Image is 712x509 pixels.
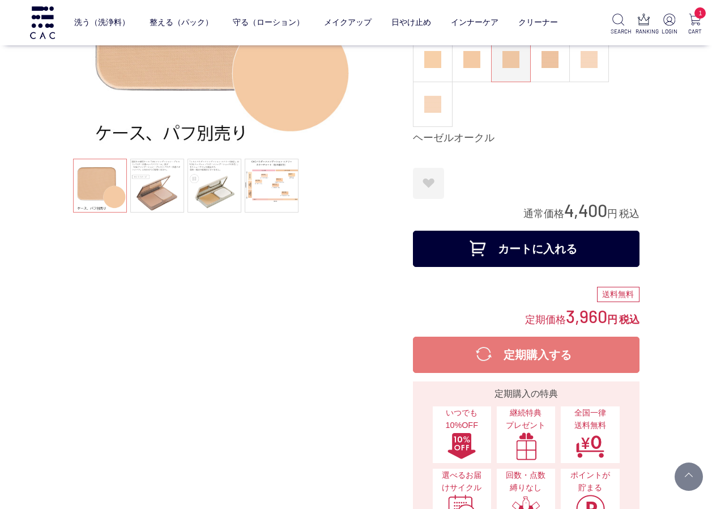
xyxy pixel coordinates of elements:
[570,37,608,82] a: ピーチアイボリー
[28,6,57,39] img: logo
[391,9,431,37] a: 日やけ止め
[413,231,639,267] button: カートに入れる
[611,14,627,36] a: SEARCH
[413,168,444,199] a: お気に入りに登録する
[511,432,541,460] img: 継続特典プレゼント
[564,200,607,220] span: 4,400
[636,14,652,36] a: RANKING
[233,9,304,37] a: 守る（ローション）
[566,469,613,494] span: ポイントが貯まる
[413,337,639,373] button: 定期購入する
[523,208,564,219] span: 通常価格
[438,469,485,494] span: 選べるお届けサイクル
[619,208,639,219] span: 税込
[447,432,476,460] img: いつでも10%OFF
[324,9,372,37] a: メイクアップ
[575,432,605,460] img: 全国一律送料無料
[413,82,452,126] a: ピーチベージュ
[566,306,607,326] span: 3,960
[569,37,609,82] dl: ピーチアイボリー
[417,387,635,401] div: 定期購入の特典
[451,9,498,37] a: インナーケア
[619,314,639,325] span: 税込
[438,407,485,431] span: いつでも10%OFF
[607,314,617,325] span: 円
[424,96,441,113] img: ピーチベージュ
[581,51,598,68] img: ピーチアイボリー
[694,7,706,19] span: 1
[687,14,703,36] a: 1 CART
[413,132,639,145] div: ヘーゼルオークル
[611,27,627,36] p: SEARCH
[502,407,549,431] span: 継続特典 プレゼント
[566,407,613,431] span: 全国一律 送料無料
[636,27,652,36] p: RANKING
[74,9,130,37] a: 洗う（洗浄料）
[413,82,453,127] dl: ピーチベージュ
[525,313,566,325] span: 定期価格
[661,14,677,36] a: LOGIN
[518,9,558,37] a: クリーナー
[502,469,549,494] span: 回数・点数縛りなし
[150,9,213,37] a: 整える（パック）
[597,287,639,303] div: 送料無料
[687,27,703,36] p: CART
[661,27,677,36] p: LOGIN
[607,208,617,219] span: 円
